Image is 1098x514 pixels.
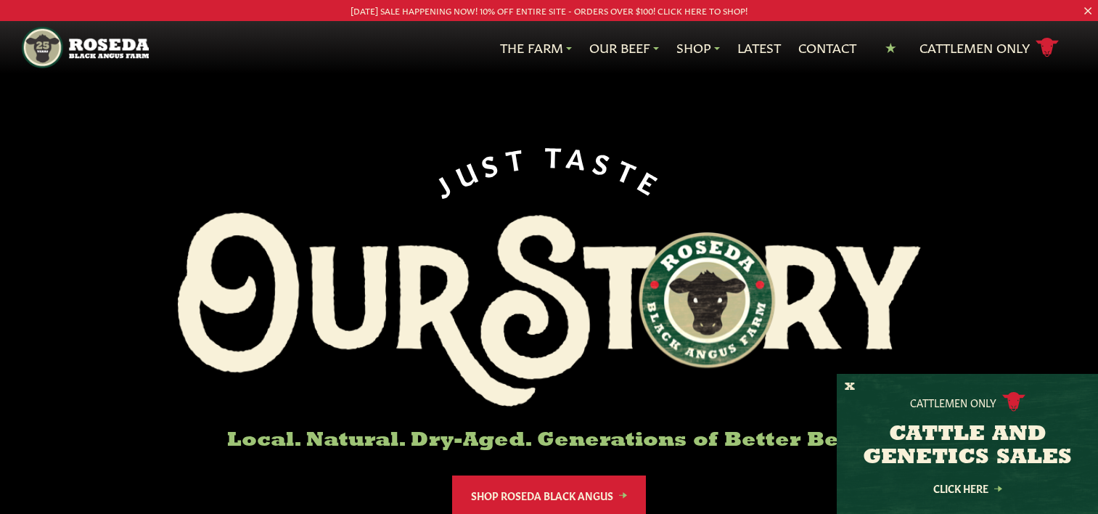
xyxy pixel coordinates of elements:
[178,213,921,407] img: Roseda Black Aangus Farm
[798,38,856,57] a: Contact
[910,395,996,409] p: Cattlemen Only
[590,145,619,179] span: S
[449,152,485,189] span: U
[500,38,572,57] a: The Farm
[22,21,1076,74] nav: Main Navigation
[855,423,1080,470] h3: CATTLE AND GENETICS SALES
[452,476,646,514] a: Shop Roseda Black Angus
[22,27,149,68] img: https://roseda.com/wp-content/uploads/2021/05/roseda-25-header.png
[544,139,567,169] span: T
[55,3,1044,18] p: [DATE] SALE HAPPENING NOW! 10% OFF ENTIRE SITE - ORDERS OVER $100! CLICK HERE TO SHOP!
[427,139,671,201] div: JUST TASTE
[589,38,659,57] a: Our Beef
[919,35,1059,60] a: Cattlemen Only
[845,380,855,395] button: X
[428,166,459,200] span: J
[178,430,921,452] h6: Local. Natural. Dry-Aged. Generations of Better Beef.
[902,484,1033,493] a: Click Here
[613,152,645,188] span: T
[1002,392,1025,412] img: cattle-icon.svg
[565,140,594,173] span: A
[634,164,668,200] span: E
[477,145,506,179] span: S
[504,140,530,172] span: T
[737,38,781,57] a: Latest
[676,38,720,57] a: Shop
